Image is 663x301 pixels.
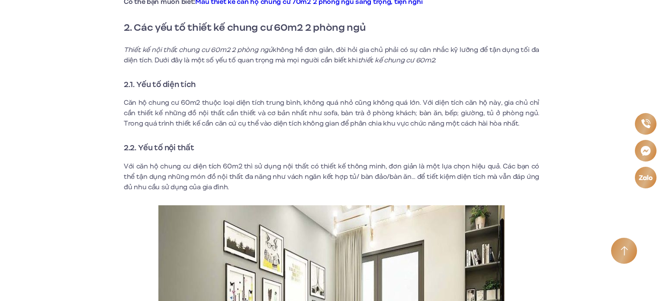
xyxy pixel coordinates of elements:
h3: 2.2. Yếu tố nội thất [124,142,539,154]
em: Thiết kế nội thất chung cư 60m2 2 phòng ngủ [124,45,273,55]
img: Arrow icon [621,246,628,256]
p: Căn hộ chung cư 60m2 thuộc loại diện tích trung bình, không quá nhỏ cũng không quá lớn. Với diện ... [124,97,539,129]
em: thiết kế chung cư 60m2 [358,55,435,65]
p: không hề đơn giản, đòi hỏi gia chủ phải có sự cân nhắc kỹ lưỡng để tận dụng tối đa diện tích. Dướ... [124,45,539,65]
p: Với căn hộ chung cư diện tích 60m2 thì sử dụng nội thất có thiết kế thông minh, đơn giản là một l... [124,161,539,192]
h2: 2. Các yếu tố thiết kế chung cư 60m2 2 phòng ngủ [124,20,539,36]
img: Zalo icon [638,174,653,181]
img: Messenger icon [640,145,652,157]
img: Phone icon [640,118,651,129]
h3: 2.1. Yếu tố diện tích [124,78,539,91]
